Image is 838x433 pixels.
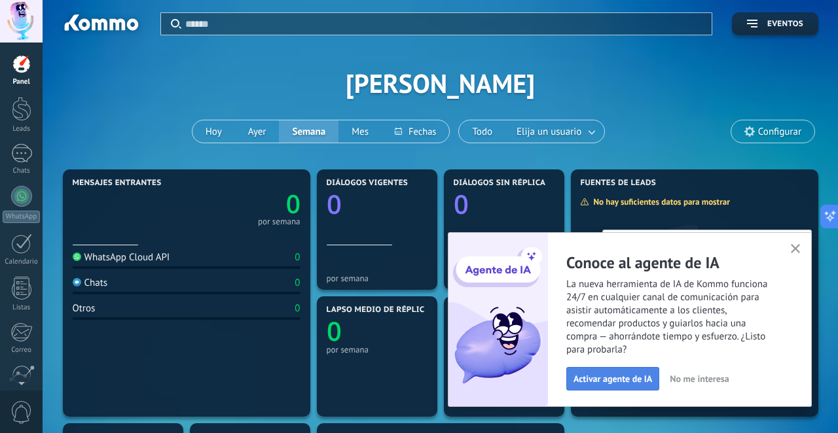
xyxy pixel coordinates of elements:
[566,278,811,356] span: La nueva herramienta de IA de Kommo funciona 24/7 en cualquier canal de comunicación para asistir...
[459,120,505,143] button: Todo
[581,179,657,188] span: Fuentes de leads
[327,186,342,222] text: 0
[295,277,300,289] div: 0
[732,12,818,35] button: Eventos
[235,120,280,143] button: Ayer
[338,120,382,143] button: Mes
[514,123,584,141] span: Elija un usuario
[73,278,81,286] img: Chats
[279,120,338,143] button: Semana
[73,179,162,188] span: Mensajes entrantes
[73,251,170,264] div: WhatsApp Cloud API
[3,78,41,86] div: Panel
[295,251,300,264] div: 0
[327,345,428,355] div: por semana
[3,211,40,223] div: WhatsApp
[505,120,604,143] button: Elija un usuario
[3,346,41,355] div: Correo
[73,252,81,261] img: WhatsApp Cloud API
[670,374,729,383] span: No me interesa
[664,369,735,389] button: No me interesa
[258,218,301,225] div: por semana
[3,167,41,175] div: Chats
[454,186,469,222] text: 0
[3,258,41,266] div: Calendario
[767,20,803,29] span: Eventos
[73,302,96,315] div: Otros
[448,233,548,406] img: ai_agent_activation_popup_ES.png
[73,277,108,289] div: Chats
[758,126,801,137] span: Configurar
[327,179,409,188] span: Diálogos vigentes
[580,196,739,207] div: No hay suficientes datos para mostrar
[187,186,301,221] a: 0
[327,305,430,315] span: Lapso medio de réplica
[327,313,342,349] text: 0
[3,303,41,312] div: Listas
[285,186,300,221] text: 0
[574,374,652,383] span: Activar agente de IA
[566,367,659,390] button: Activar agente de IA
[327,273,428,283] div: por semana
[566,252,811,273] h2: Conoce al agente de IA
[454,179,546,188] span: Diálogos sin réplica
[382,120,449,143] button: Fechas
[192,120,235,143] button: Hoy
[3,125,41,133] div: Leads
[295,302,300,315] div: 0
